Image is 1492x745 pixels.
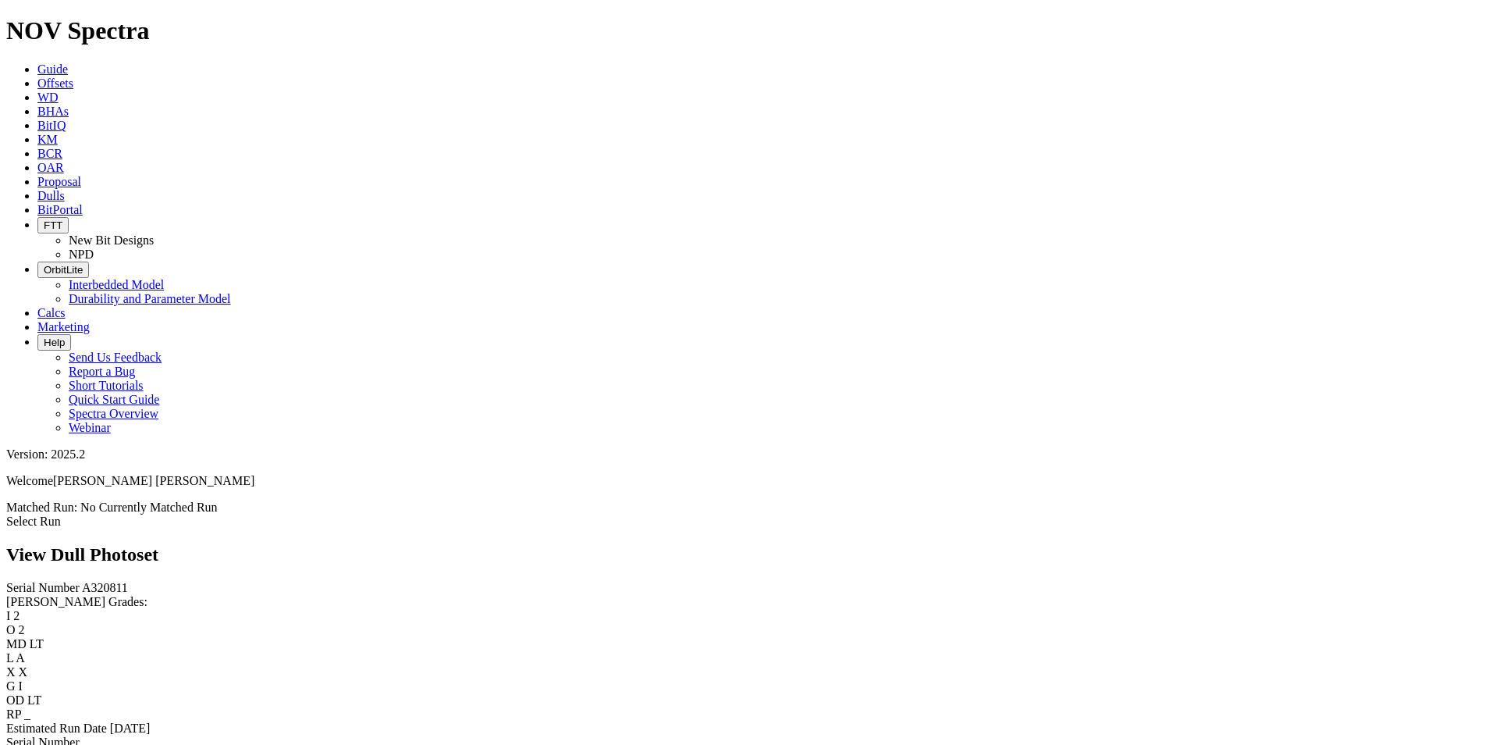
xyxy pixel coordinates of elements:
[37,175,81,188] a: Proposal
[80,501,218,514] span: No Currently Matched Run
[69,407,158,420] a: Spectra Overview
[6,501,77,514] span: Matched Run:
[37,62,68,76] a: Guide
[6,16,1486,45] h1: NOV Spectra
[16,651,25,665] span: A
[13,609,20,622] span: 2
[69,393,159,406] a: Quick Start Guide
[6,651,13,665] label: L
[37,262,89,278] button: OrbitLite
[82,581,128,594] span: A320811
[44,219,62,231] span: FTT
[6,595,1486,609] div: [PERSON_NAME] Grades:
[37,77,73,90] a: Offsets
[53,474,254,487] span: [PERSON_NAME] [PERSON_NAME]
[6,637,27,651] label: MD
[69,233,154,247] a: New Bit Designs
[19,665,28,679] span: X
[6,544,1486,565] h2: View Dull Photoset
[6,708,21,721] label: RP
[110,722,151,735] span: [DATE]
[44,337,65,348] span: Help
[6,693,24,707] label: OD
[24,708,30,721] span: _
[6,447,1486,462] div: Version: 2025.2
[6,722,107,735] label: Estimated Run Date
[6,623,16,636] label: O
[19,679,23,693] span: I
[6,609,10,622] label: I
[69,365,135,378] a: Report a Bug
[37,203,83,216] a: BitPortal
[37,119,66,132] a: BitIQ
[37,105,69,118] a: BHAs
[30,637,44,651] span: LT
[6,474,1486,488] p: Welcome
[37,189,65,202] a: Dulls
[37,217,69,233] button: FTT
[69,278,164,291] a: Interbedded Model
[37,320,90,333] a: Marketing
[69,248,94,261] a: NPD
[37,147,62,160] a: BCR
[6,665,16,679] label: X
[6,515,61,528] a: Select Run
[44,264,83,276] span: OrbitLite
[19,623,25,636] span: 2
[37,334,71,351] button: Help
[69,292,231,305] a: Durability and Parameter Model
[69,379,144,392] a: Short Tutorials
[69,421,111,434] a: Webinar
[37,133,58,146] a: KM
[37,306,66,319] a: Calcs
[27,693,41,707] span: LT
[69,351,162,364] a: Send Us Feedback
[6,679,16,693] label: G
[37,91,59,104] a: WD
[37,161,64,174] a: OAR
[6,581,80,594] label: Serial Number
